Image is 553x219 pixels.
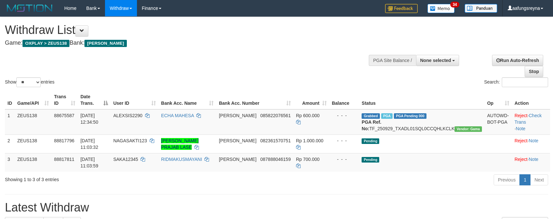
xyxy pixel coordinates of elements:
[427,4,455,13] img: Button%20Memo.svg
[530,174,548,185] a: Next
[502,77,548,87] input: Search:
[332,156,357,163] div: - - -
[385,4,418,13] img: Feedback.jpg
[161,138,199,150] a: [PERSON_NAME] PRAJAB LASE
[525,66,543,77] a: Stop
[219,138,256,143] span: [PERSON_NAME]
[455,126,482,132] span: Vendor URL: https://trx31.1velocity.biz
[492,55,543,66] a: Run Auto-Refresh
[161,157,202,162] a: RIDMAKUSMAYANI
[332,112,357,119] div: - - -
[5,134,15,153] td: 2
[81,157,98,168] span: [DATE] 11:03:59
[515,113,542,125] a: Check Trans
[111,91,158,109] th: User ID: activate to sort column ascending
[512,109,550,135] td: · ·
[485,109,512,135] td: AUTOWD-BOT-PGA
[515,157,528,162] a: Reject
[394,113,426,119] span: PGA Pending
[54,138,74,143] span: 88817796
[15,109,52,135] td: ZEUS138
[529,138,538,143] a: Note
[293,91,329,109] th: Amount: activate to sort column ascending
[362,138,379,144] span: Pending
[5,40,362,46] h4: Game: Bank:
[359,109,485,135] td: TF_250929_TXADL01SQL0CCQHLKCLK
[260,157,291,162] span: Copy 087888046159 to clipboard
[529,157,538,162] a: Note
[219,157,256,162] span: [PERSON_NAME]
[296,157,320,162] span: Rp 700.000
[484,77,548,87] label: Search:
[450,2,459,8] span: 34
[260,113,291,118] span: Copy 085822076561 to clipboard
[216,91,293,109] th: Bank Acc. Number: activate to sort column ascending
[113,157,138,162] span: SAKA12345
[512,134,550,153] td: ·
[22,40,69,47] span: OXPLAY > ZEUS138
[512,91,550,109] th: Action
[359,91,485,109] th: Status
[296,138,323,143] span: Rp 1.000.000
[219,113,256,118] span: [PERSON_NAME]
[381,113,393,119] span: Marked by aafpengsreynich
[15,153,52,172] td: ZEUS138
[362,119,381,131] b: PGA Ref. No:
[5,153,15,172] td: 3
[465,4,497,13] img: panduan.png
[329,91,359,109] th: Balance
[158,91,216,109] th: Bank Acc. Name: activate to sort column ascending
[78,91,111,109] th: Date Trans.: activate to sort column descending
[5,77,54,87] label: Show entries
[362,157,379,163] span: Pending
[161,113,194,118] a: ECHA MAHESA
[362,113,380,119] span: Grabbed
[494,174,520,185] a: Previous
[15,134,52,153] td: ZEUS138
[420,58,451,63] span: None selected
[81,138,98,150] span: [DATE] 11:03:32
[16,77,41,87] select: Showentries
[5,174,226,183] div: Showing 1 to 3 of 3 entries
[5,3,54,13] img: MOTION_logo.png
[515,113,528,118] a: Reject
[54,113,74,118] span: 88675587
[54,157,74,162] span: 88817811
[260,138,291,143] span: Copy 082361570751 to clipboard
[332,137,357,144] div: - - -
[84,40,127,47] span: [PERSON_NAME]
[512,153,550,172] td: ·
[416,55,459,66] button: None selected
[52,91,78,109] th: Trans ID: activate to sort column ascending
[5,23,362,37] h1: Withdraw List
[296,113,320,118] span: Rp 600.000
[485,91,512,109] th: Op: activate to sort column ascending
[5,91,15,109] th: ID
[516,126,526,131] a: Note
[113,113,142,118] span: ALEXSIS2290
[5,201,548,214] h1: Latest Withdraw
[519,174,531,185] a: 1
[5,109,15,135] td: 1
[15,91,52,109] th: Game/API: activate to sort column ascending
[81,113,98,125] span: [DATE] 12:34:50
[515,138,528,143] a: Reject
[113,138,147,143] span: NAGASAKTI123
[369,55,416,66] div: PGA Site Balance /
